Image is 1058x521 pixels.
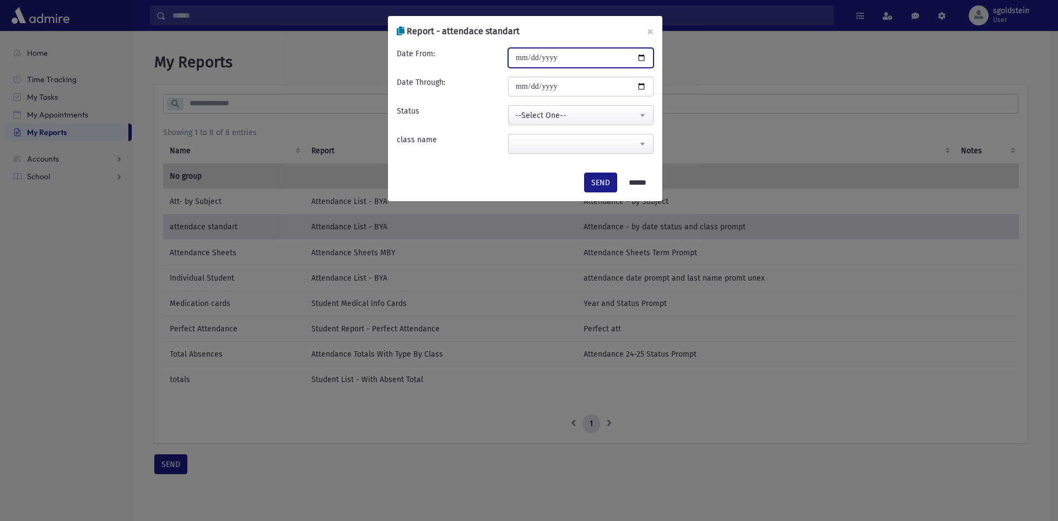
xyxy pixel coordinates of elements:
[397,77,445,88] label: Date Through:
[509,106,653,126] span: --Select One--
[397,25,520,38] h6: Report - attendace standart
[508,105,654,125] span: --Select One--
[397,134,437,146] label: class name
[397,105,419,117] label: Status
[638,16,662,47] button: ×
[397,48,435,60] label: Date From:
[584,173,617,192] button: SEND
